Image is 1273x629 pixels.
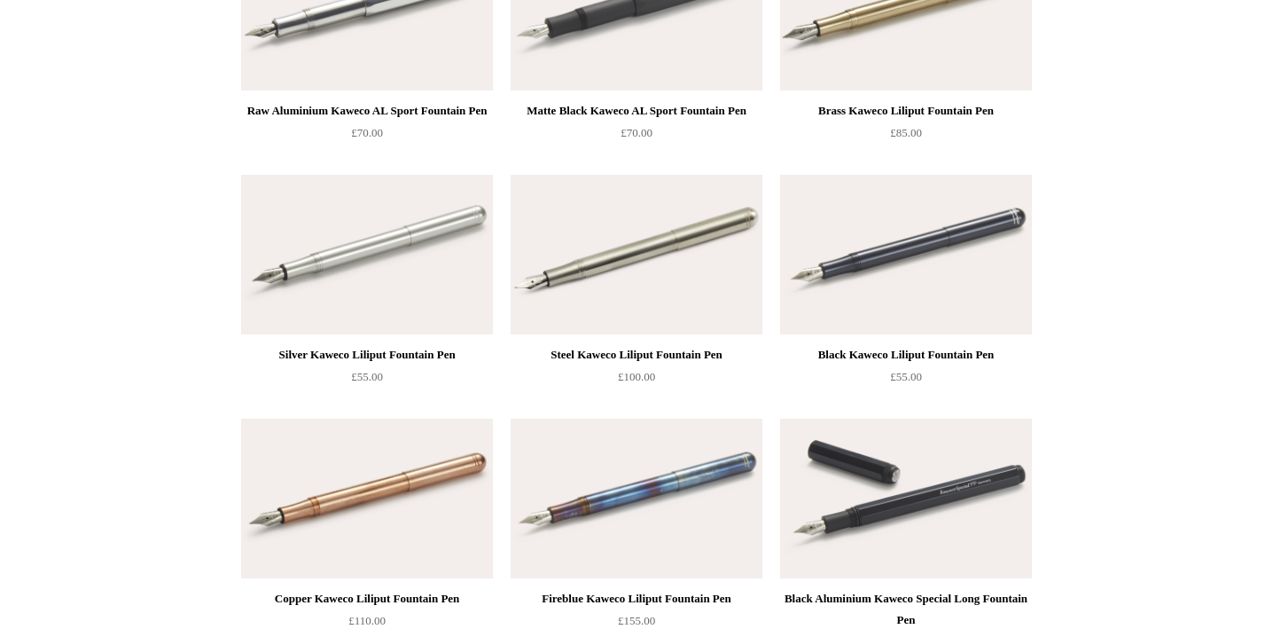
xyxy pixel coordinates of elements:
[351,126,383,139] span: £70.00
[785,100,1027,122] div: Brass Kaweco Liliput Fountain Pen
[515,588,758,609] div: Fireblue Kaweco Liliput Fountain Pen
[246,344,488,366] div: Silver Kaweco Liliput Fountain Pen
[780,419,1032,578] a: Black Aluminium Kaweco Special Long Fountain Pen Black Aluminium Kaweco Special Long Fountain Pen
[241,419,493,578] a: Copper Kaweco Liliput Fountain Pen Copper Kaweco Liliput Fountain Pen
[351,370,383,383] span: £55.00
[246,100,488,122] div: Raw Aluminium Kaweco AL Sport Fountain Pen
[515,344,758,366] div: Steel Kaweco Liliput Fountain Pen
[618,370,655,383] span: £100.00
[618,614,655,627] span: £155.00
[511,100,762,173] a: Matte Black Kaweco AL Sport Fountain Pen £70.00
[780,100,1032,173] a: Brass Kaweco Liliput Fountain Pen £85.00
[241,175,493,334] img: Silver Kaweco Liliput Fountain Pen
[515,100,758,122] div: Matte Black Kaweco AL Sport Fountain Pen
[241,419,493,578] img: Copper Kaweco Liliput Fountain Pen
[241,344,493,417] a: Silver Kaweco Liliput Fountain Pen £55.00
[511,419,762,578] img: Fireblue Kaweco Liliput Fountain Pen
[785,344,1027,366] div: Black Kaweco Liliput Fountain Pen
[241,100,493,173] a: Raw Aluminium Kaweco AL Sport Fountain Pen £70.00
[780,344,1032,417] a: Black Kaweco Liliput Fountain Pen £55.00
[348,614,386,627] span: £110.00
[621,126,652,139] span: £70.00
[890,126,922,139] span: £85.00
[511,175,762,334] img: Steel Kaweco Liliput Fountain Pen
[246,588,488,609] div: Copper Kaweco Liliput Fountain Pen
[890,370,922,383] span: £55.00
[511,175,762,334] a: Steel Kaweco Liliput Fountain Pen Steel Kaweco Liliput Fountain Pen
[241,175,493,334] a: Silver Kaweco Liliput Fountain Pen Silver Kaweco Liliput Fountain Pen
[780,175,1032,334] a: Black Kaweco Liliput Fountain Pen Black Kaweco Liliput Fountain Pen
[780,419,1032,578] img: Black Aluminium Kaweco Special Long Fountain Pen
[511,344,762,417] a: Steel Kaweco Liliput Fountain Pen £100.00
[780,175,1032,334] img: Black Kaweco Liliput Fountain Pen
[511,419,762,578] a: Fireblue Kaweco Liliput Fountain Pen Fireblue Kaweco Liliput Fountain Pen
